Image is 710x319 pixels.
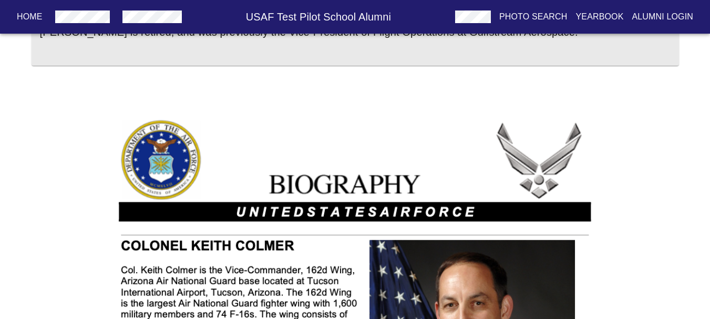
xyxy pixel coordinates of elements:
p: Photo Search [499,11,568,23]
h6: USAF Test Pilot School Alumni [186,8,451,25]
p: Alumni Login [632,11,694,23]
button: Home [13,7,47,26]
button: Alumni Login [628,7,698,26]
button: Yearbook [571,7,627,26]
p: Yearbook [575,11,623,23]
p: Home [17,11,43,23]
button: Photo Search [495,7,572,26]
